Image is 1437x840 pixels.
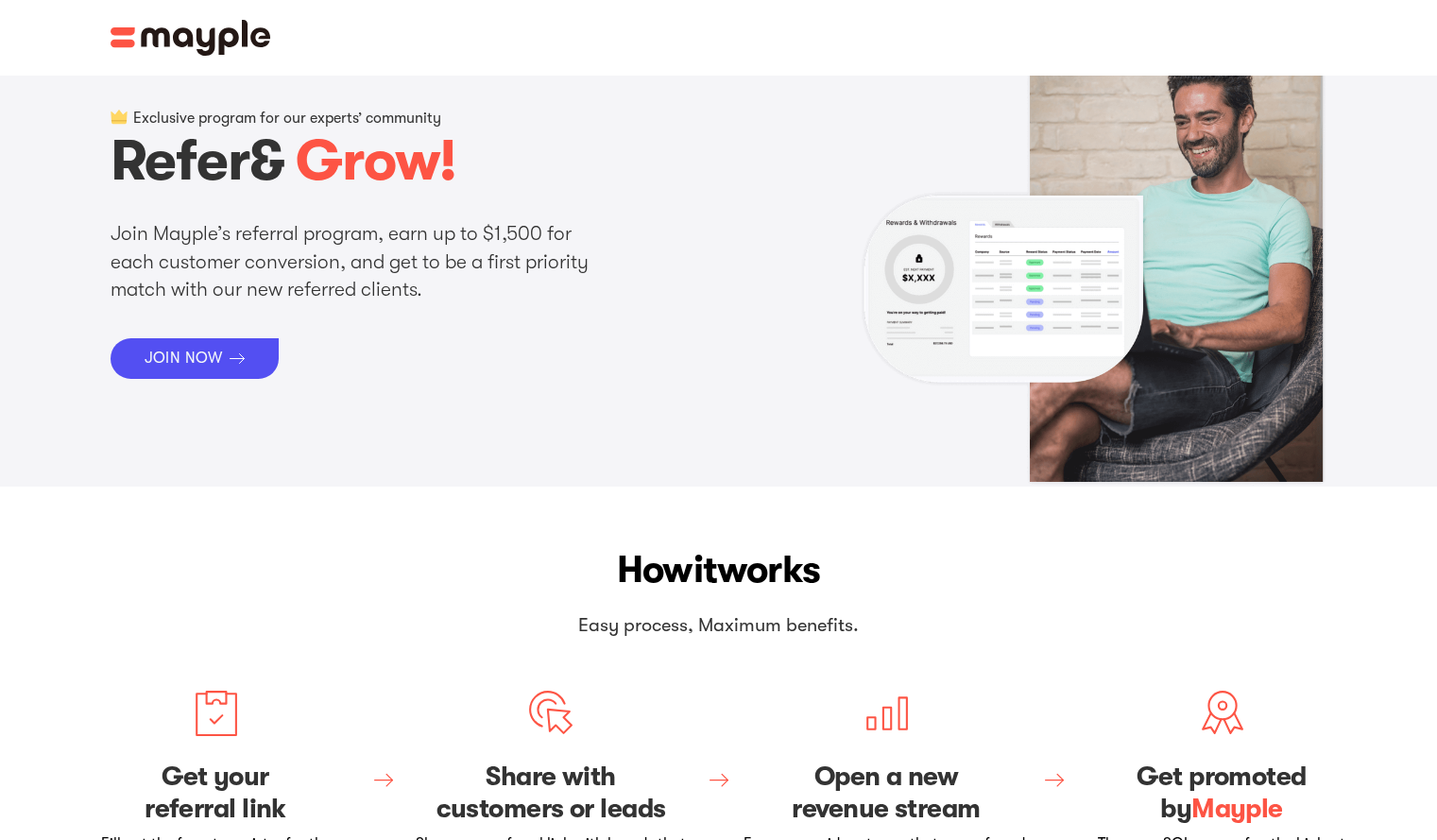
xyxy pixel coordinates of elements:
img: Grow your business [863,689,910,736]
span: Mayple [1191,794,1283,824]
img: Create your marketing brief. [192,689,239,736]
img: Find a match [527,689,574,736]
div: JOIN NOW [145,350,223,368]
a: JOIN NOW [111,338,280,379]
p: Join Mayple’s referral program, earn up to $1,500 for each customer conversion, and get to be a f... [111,220,602,303]
h3: Share with customers or leads [408,762,694,825]
h3: Open a new revenue stream [744,762,1030,825]
span: & [249,129,283,194]
p: Easy process, Maximum benefits. [365,611,1073,640]
img: Mayple logo [111,20,271,56]
h3: Get your referral link [73,762,359,825]
span: Grow! [296,129,456,194]
h3: Get promoted by [1079,762,1365,825]
h2: How works [73,543,1365,596]
p: Exclusive program for our experts’ community [133,110,441,128]
span: Refer [111,129,249,194]
img: Grow your business [1198,689,1245,736]
span: it [693,548,717,591]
